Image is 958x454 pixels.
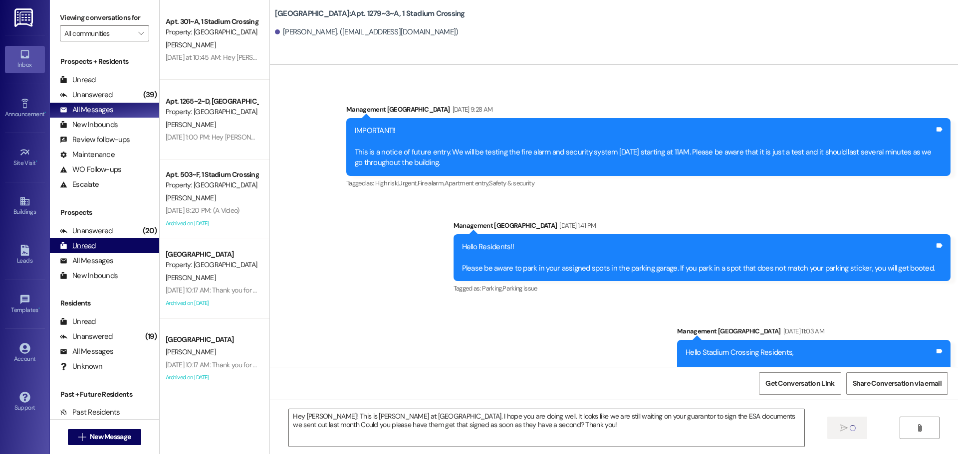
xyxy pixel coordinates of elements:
[450,104,493,115] div: [DATE] 9:28 AM
[44,109,46,116] span: •
[50,207,159,218] div: Prospects
[60,164,121,175] div: WO Follow-ups
[275,27,459,37] div: [PERSON_NAME]. ([EMAIL_ADDRESS][DOMAIN_NAME])
[166,334,258,345] div: [GEOGRAPHIC_DATA]
[90,432,131,442] span: New Message
[50,389,159,400] div: Past + Future Residents
[165,217,259,230] div: Archived on [DATE]
[166,120,216,129] span: [PERSON_NAME]
[759,372,841,395] button: Get Conversation Link
[454,281,951,296] div: Tagged as:
[346,176,951,190] div: Tagged as:
[138,29,144,37] i: 
[60,241,96,251] div: Unread
[60,120,118,130] div: New Inbounds
[355,126,935,168] div: IMPORTANT!! This is a notice of future entry. We will be testing the fire alarm and security syst...
[418,179,445,187] span: Fire alarm ,
[64,25,133,41] input: All communities
[686,347,935,379] div: Hello Stadium Crossing Residents, We will be closing the office at 1pm [DATE]. We apologize for t...
[482,284,502,293] span: Parking ,
[60,271,118,281] div: New Inbounds
[275,8,465,19] b: [GEOGRAPHIC_DATA]: Apt. 1279~3~A, 1 Stadium Crossing
[36,158,37,165] span: •
[78,433,86,441] i: 
[5,389,45,416] a: Support
[60,179,99,190] div: Escalate
[166,360,287,369] div: [DATE] 10:17 AM: Thank you for the update!
[5,340,45,367] a: Account
[166,193,216,202] span: [PERSON_NAME]
[60,331,113,342] div: Unanswered
[557,220,596,231] div: [DATE] 1:41 PM
[68,429,142,445] button: New Message
[5,242,45,269] a: Leads
[840,424,848,432] i: 
[346,104,951,118] div: Management [GEOGRAPHIC_DATA]
[398,179,417,187] span: Urgent ,
[166,260,258,270] div: Property: [GEOGRAPHIC_DATA]
[14,8,35,27] img: ResiDesk Logo
[60,10,149,25] label: Viewing conversations for
[166,169,258,180] div: Apt. 503~F, 1 Stadium Crossing Guarantors
[677,326,951,340] div: Management [GEOGRAPHIC_DATA]
[60,346,113,357] div: All Messages
[60,256,113,266] div: All Messages
[60,75,96,85] div: Unread
[50,298,159,308] div: Residents
[166,96,258,107] div: Apt. 1265~2~D, [GEOGRAPHIC_DATA]
[166,40,216,49] span: [PERSON_NAME]
[781,326,824,336] div: [DATE] 11:03 AM
[60,226,113,236] div: Unanswered
[166,133,780,142] div: [DATE] 1:00 PM: Hey [PERSON_NAME], I just wanted to follow up with you regarding the mail we rece...
[38,305,40,312] span: •
[462,242,935,274] div: Hello Residents!! Please be aware to park in your assigned spots in the parking garage. If you pa...
[60,150,115,160] div: Maintenance
[166,27,258,37] div: Property: [GEOGRAPHIC_DATA]
[502,284,537,293] span: Parking issue
[5,144,45,171] a: Site Visit •
[489,179,534,187] span: Safety & security
[375,179,399,187] span: High risk ,
[166,347,216,356] span: [PERSON_NAME]
[165,297,259,309] div: Archived on [DATE]
[166,180,258,190] div: Property: [GEOGRAPHIC_DATA]
[289,409,804,447] textarea: Hey [PERSON_NAME]! This is [PERSON_NAME] at [GEOGRAPHIC_DATA]. I hope you are doing well. It look...
[166,273,216,282] span: [PERSON_NAME]
[143,329,159,344] div: (19)
[50,56,159,67] div: Prospects + Residents
[166,249,258,260] div: [GEOGRAPHIC_DATA]
[5,291,45,318] a: Templates •
[445,179,489,187] span: Apartment entry ,
[60,407,120,418] div: Past Residents
[60,361,102,372] div: Unknown
[165,371,259,384] div: Archived on [DATE]
[5,46,45,73] a: Inbox
[166,107,258,117] div: Property: [GEOGRAPHIC_DATA]
[60,316,96,327] div: Unread
[5,193,45,220] a: Buildings
[853,378,942,389] span: Share Conversation via email
[846,372,948,395] button: Share Conversation via email
[60,105,113,115] div: All Messages
[166,286,287,295] div: [DATE] 10:17 AM: Thank you for the update!
[166,206,239,215] div: [DATE] 8:20 PM: (A Video)
[454,220,951,234] div: Management [GEOGRAPHIC_DATA]
[765,378,834,389] span: Get Conversation Link
[60,135,130,145] div: Review follow-ups
[140,223,159,239] div: (20)
[916,424,923,432] i: 
[166,16,258,27] div: Apt. 301~A, 1 Stadium Crossing
[60,90,113,100] div: Unanswered
[141,87,159,103] div: (39)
